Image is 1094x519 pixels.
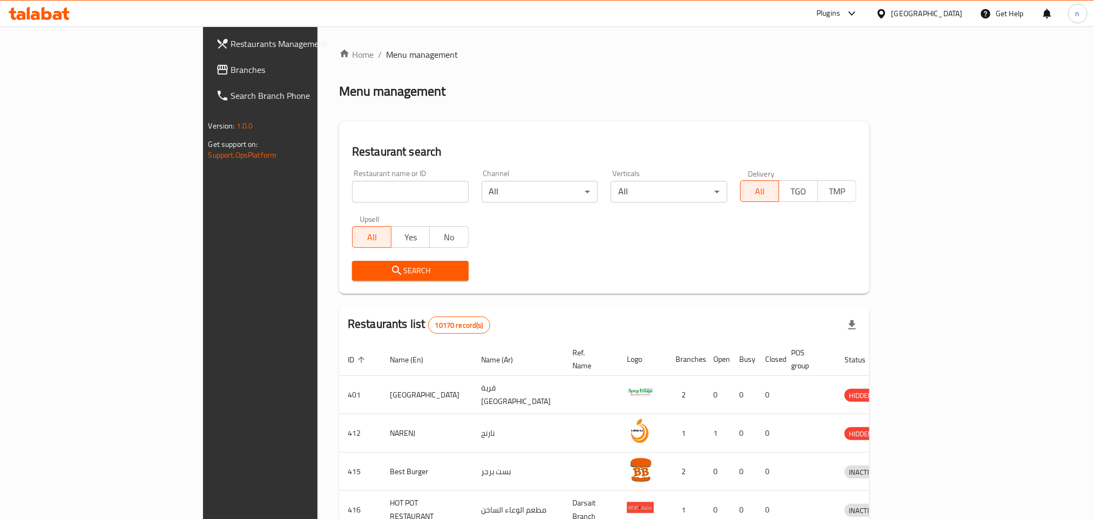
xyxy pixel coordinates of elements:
[731,414,757,453] td: 0
[618,343,667,376] th: Logo
[845,466,881,478] span: INACTIVE
[705,376,731,414] td: 0
[779,180,818,202] button: TGO
[208,148,277,162] a: Support.OpsPlatform
[757,414,782,453] td: 0
[429,226,469,248] button: No
[745,184,775,199] span: All
[348,316,490,334] h2: Restaurants list
[429,320,490,331] span: 10170 record(s)
[231,89,377,102] span: Search Branch Phone
[627,417,654,444] img: NARENJ
[784,184,814,199] span: TGO
[231,63,377,76] span: Branches
[818,180,857,202] button: TMP
[207,57,386,83] a: Branches
[472,414,564,453] td: نارنج
[611,181,727,203] div: All
[231,37,377,50] span: Restaurants Management
[845,427,877,440] div: HIDDEN
[348,353,368,366] span: ID
[845,353,880,366] span: Status
[791,346,823,372] span: POS group
[667,376,705,414] td: 2
[472,376,564,414] td: قرية [GEOGRAPHIC_DATA]
[845,428,877,440] span: HIDDEN
[390,353,437,366] span: Name (En)
[667,343,705,376] th: Branches
[757,376,782,414] td: 0
[357,230,387,245] span: All
[360,215,380,223] label: Upsell
[361,264,460,278] span: Search
[892,8,963,19] div: [GEOGRAPHIC_DATA]
[391,226,430,248] button: Yes
[731,376,757,414] td: 0
[705,343,731,376] th: Open
[1076,8,1080,19] span: n
[839,312,865,338] div: Export file
[386,48,458,61] span: Menu management
[748,170,775,177] label: Delivery
[381,453,472,491] td: Best Burger
[352,181,469,203] input: Search for restaurant name or ID..
[237,119,253,133] span: 1.0.0
[667,453,705,491] td: 2
[208,119,235,133] span: Version:
[339,83,445,100] h2: Menu management
[481,353,527,366] span: Name (Ar)
[731,343,757,376] th: Busy
[352,226,391,248] button: All
[845,389,877,402] span: HIDDEN
[207,31,386,57] a: Restaurants Management
[396,230,426,245] span: Yes
[845,504,881,517] span: INACTIVE
[339,48,869,61] nav: breadcrumb
[731,453,757,491] td: 0
[472,453,564,491] td: بست برجر
[482,181,598,203] div: All
[816,7,840,20] div: Plugins
[822,184,853,199] span: TMP
[627,456,654,483] img: Best Burger
[705,414,731,453] td: 1
[757,453,782,491] td: 0
[207,83,386,109] a: Search Branch Phone
[757,343,782,376] th: Closed
[845,466,881,478] div: INACTIVE
[434,230,464,245] span: No
[352,144,856,160] h2: Restaurant search
[667,414,705,453] td: 1
[381,414,472,453] td: NARENJ
[208,137,258,151] span: Get support on:
[428,316,490,334] div: Total records count
[705,453,731,491] td: 0
[381,376,472,414] td: [GEOGRAPHIC_DATA]
[627,379,654,406] img: Spicy Village
[352,261,469,281] button: Search
[740,180,780,202] button: All
[572,346,605,372] span: Ref. Name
